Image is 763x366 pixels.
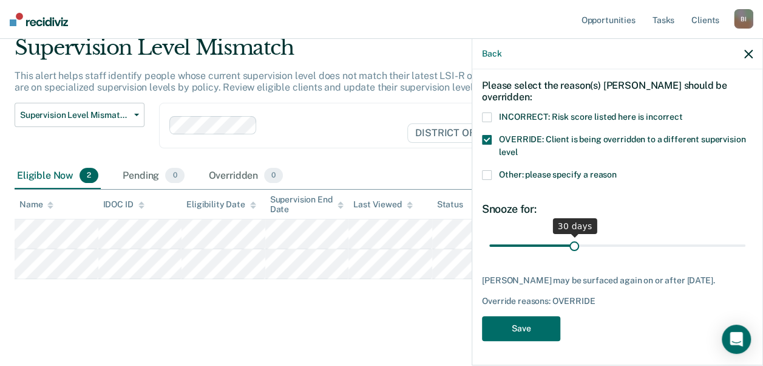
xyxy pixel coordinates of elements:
div: Pending [120,163,186,190]
div: Open Intercom Messenger [722,325,751,354]
span: Other: please specify a reason [499,170,617,179]
div: Override reasons: OVERRIDE [482,296,753,306]
div: 30 days [553,218,597,234]
div: Please select the reason(s) [PERSON_NAME] should be overridden: [482,70,753,112]
div: Name [19,199,53,210]
span: 0 [165,168,184,184]
div: Overridden [206,163,286,190]
div: B I [734,9,753,29]
div: Eligibility Date [186,199,256,210]
div: IDOC ID [103,199,144,210]
div: Supervision Level Mismatch [15,35,701,70]
span: Supervision Level Mismatch [20,110,129,120]
img: Recidiviz [10,13,68,26]
div: Last Viewed [353,199,412,210]
button: Save [482,316,560,341]
div: Eligible Now [15,163,101,190]
p: This alert helps staff identify people whose current supervision level does not match their lates... [15,70,697,93]
button: Back [482,49,501,59]
div: Snooze for: [482,202,753,216]
div: [PERSON_NAME] may be surfaced again on or after [DATE]. [482,275,753,286]
span: INCORRECT: Risk score listed here is incorrect [499,112,683,122]
span: 0 [264,168,283,184]
span: OVERRIDE: Client is being overridden to a different supervision level [499,134,745,157]
div: Status [437,199,463,210]
span: DISTRICT OFFICE 3, [GEOGRAPHIC_DATA] [407,123,625,143]
span: 2 [80,168,98,184]
div: Supervision End Date [270,195,344,215]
